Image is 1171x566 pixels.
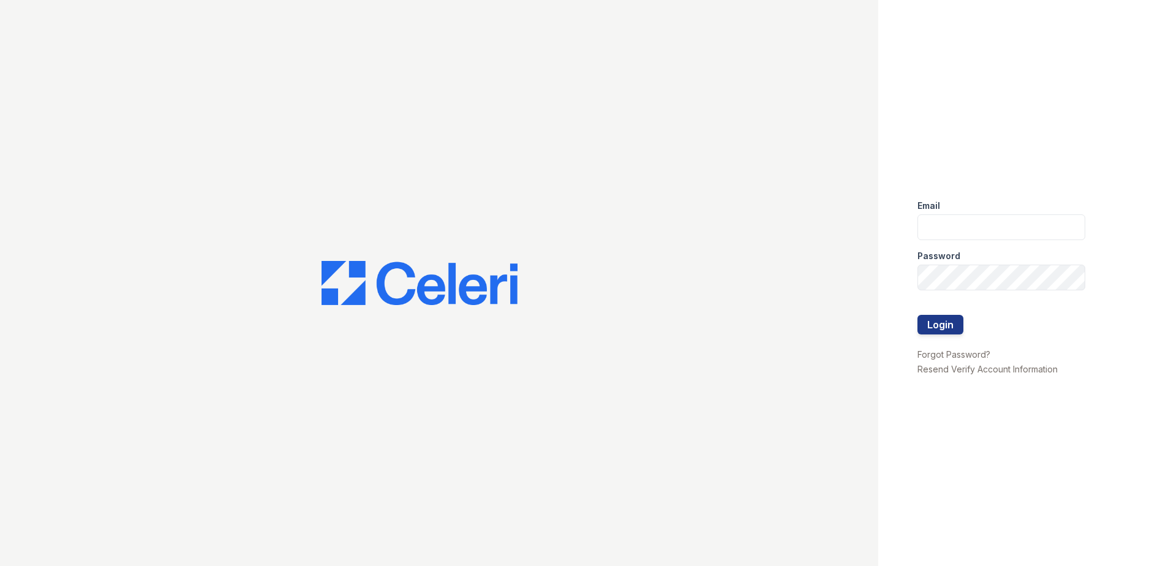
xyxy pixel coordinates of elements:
[917,364,1058,374] a: Resend Verify Account Information
[917,315,963,334] button: Login
[917,349,990,360] a: Forgot Password?
[917,200,940,212] label: Email
[917,250,960,262] label: Password
[322,261,518,305] img: CE_Logo_Blue-a8612792a0a2168367f1c8372b55b34899dd931a85d93a1a3d3e32e68fde9ad4.png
